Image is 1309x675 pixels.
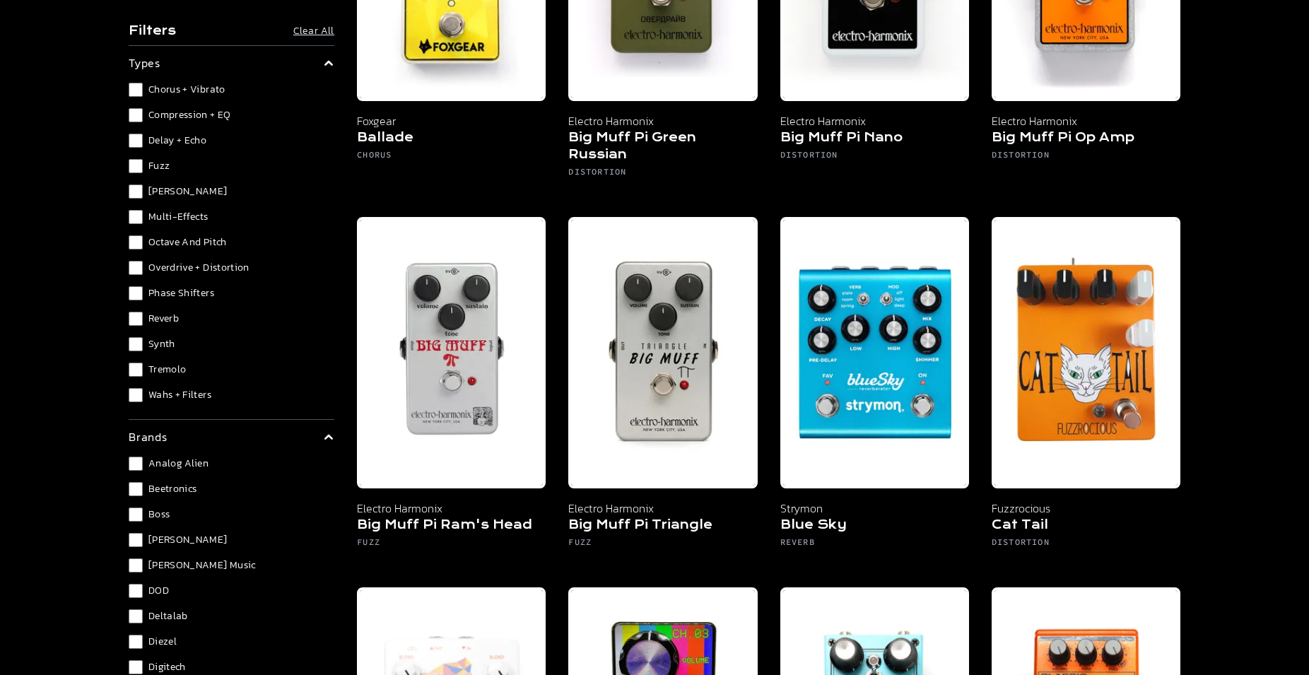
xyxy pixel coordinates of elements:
[148,210,209,224] span: Multi-Effects
[129,428,334,445] summary: brands
[992,536,1180,553] h6: Distortion
[780,517,969,536] h5: Blue Sky
[357,536,546,553] h6: Fuzz
[780,500,969,517] p: Strymon
[129,635,143,649] input: Diezel
[129,54,334,71] summary: types
[148,159,170,173] span: Fuzz
[129,261,143,275] input: Overdrive + Distortion
[129,363,143,377] input: Tremolo
[129,23,176,40] h4: Filters
[780,112,969,129] p: Electro Harmonix
[780,217,969,488] img: Strymon Blue Sky
[129,428,168,445] p: brands
[293,24,334,38] button: Clear All
[780,536,969,553] h6: Reverb
[148,533,228,547] span: [PERSON_NAME]
[129,235,143,250] input: Octave and Pitch
[129,134,143,148] input: Delay + Echo
[148,635,177,649] span: Diezel
[357,500,546,517] p: Electro Harmonix
[129,609,143,623] input: Deltalab
[568,166,757,183] h6: Distortion
[129,108,143,122] input: Compression + EQ
[148,184,228,199] span: [PERSON_NAME]
[780,149,969,166] h6: Distortion
[129,210,143,224] input: Multi-Effects
[148,261,250,275] span: Overdrive + Distortion
[148,558,256,573] span: [PERSON_NAME] Music
[568,129,757,166] h5: Big Muff Pi Green Russian
[129,457,143,471] input: Analog Alien
[148,609,188,623] span: Deltalab
[357,217,546,488] img: Electro Harmonix Big Muff Pi Ram's Head
[129,337,143,351] input: Synth
[148,286,214,300] span: Phase Shifters
[129,83,143,97] input: Chorus + Vibrato
[992,112,1180,129] p: Electro Harmonix
[148,457,209,471] span: Analog Alien
[129,54,160,71] p: types
[148,312,179,326] span: Reverb
[992,500,1180,517] p: Fuzzrocious
[780,129,969,149] h5: Big Muff Pi Nano
[992,217,1180,488] img: Fuzzrocious Cat Tail
[129,184,143,199] input: [PERSON_NAME]
[148,83,225,97] span: Chorus + Vibrato
[129,584,143,598] input: DOD
[148,660,186,674] span: Digitech
[148,388,211,402] span: Wahs + Filters
[357,129,546,149] h5: Ballade
[148,134,206,148] span: Delay + Echo
[148,235,227,250] span: Octave and Pitch
[129,482,143,496] input: Beetronics
[148,507,170,522] span: Boss
[129,660,143,674] input: Digitech
[148,337,175,351] span: Synth
[568,217,757,565] a: Electro Harmonix Big Muff Pi Triangle Electro Harmonix Big Muff Pi Triangle Fuzz
[357,149,546,166] h6: Chorus
[129,286,143,300] input: Phase Shifters
[357,517,546,536] h5: Big Muff Pi Ram's Head
[148,482,197,496] span: Beetronics
[129,507,143,522] input: Boss
[568,217,757,488] img: Electro Harmonix Big Muff Pi Triangle
[568,536,757,553] h6: Fuzz
[992,517,1180,536] h5: Cat Tail
[148,108,231,122] span: Compression + EQ
[992,129,1180,149] h5: Big Muff Pi Op Amp
[568,500,757,517] p: Electro Harmonix
[357,112,546,129] p: Foxgear
[129,388,143,402] input: Wahs + Filters
[568,112,757,129] p: Electro Harmonix
[148,363,186,377] span: Tremolo
[129,558,143,573] input: [PERSON_NAME] Music
[992,149,1180,166] h6: Distortion
[357,217,546,565] a: Electro Harmonix Big Muff Pi Ram's Head Electro Harmonix Big Muff Pi Ram's Head Fuzz
[148,584,169,598] span: DOD
[780,217,969,565] a: Strymon Blue Sky Strymon Blue Sky Reverb
[992,217,1180,565] a: Fuzzrocious Cat Tail Fuzzrocious Cat Tail Distortion
[568,517,757,536] h5: Big Muff Pi Triangle
[129,533,143,547] input: [PERSON_NAME]
[129,312,143,326] input: Reverb
[129,159,143,173] input: Fuzz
